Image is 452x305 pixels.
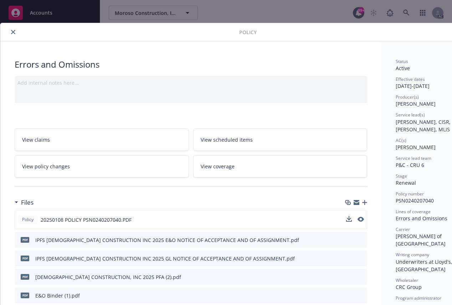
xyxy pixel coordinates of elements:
span: Active [396,65,410,72]
span: Status [396,58,408,64]
span: View claims [22,136,50,143]
span: [PERSON_NAME] [396,100,436,107]
span: Effective dates [396,76,425,82]
button: preview file [358,217,364,222]
div: Add internal notes here... [17,79,364,86]
button: preview file [358,292,364,299]
div: IPFS [DEMOGRAPHIC_DATA] CONSTRUCTION INC 2025 GL NOTICE OF ACCEPTANCE AND OF ASSIGNMENT.pdf [35,255,295,262]
span: Writing company [396,252,429,258]
span: Stage [396,173,407,179]
button: download file [346,216,352,222]
button: preview file [358,273,364,281]
span: Policy [21,216,35,223]
span: pdf [21,237,29,242]
span: Producer(s) [396,94,419,100]
span: View coverage [201,163,235,170]
span: pdf [21,256,29,261]
button: close [9,28,17,36]
div: Errors and Omissions [15,58,367,70]
span: pdf [21,274,29,279]
a: View coverage [193,155,368,178]
button: preview file [358,236,364,244]
span: P&C - CRU 6 [396,162,424,168]
span: Service lead team [396,155,431,161]
span: AC(s) [396,137,406,143]
span: [PERSON_NAME] of [GEOGRAPHIC_DATA] [396,233,446,247]
span: [PERSON_NAME], CISR, [PERSON_NAME], MLIS [396,119,452,133]
span: PSN0240207040 [396,197,434,204]
span: Carrier [396,226,410,232]
span: Program administrator [396,295,441,301]
span: View policy changes [22,163,70,170]
span: [PERSON_NAME] [396,144,436,151]
a: View claims [15,128,189,151]
span: View scheduled items [201,136,253,143]
button: download file [346,216,352,224]
span: Lines of coverage [396,209,431,215]
span: CRC Group [396,284,422,290]
div: E&O Binder (1).pdf [35,292,80,299]
button: download file [346,292,352,299]
span: Renewal [396,179,416,186]
button: download file [346,255,352,262]
span: Policy number [396,191,424,197]
h3: Files [21,198,34,207]
span: pdf [21,293,29,298]
button: preview file [358,255,364,262]
div: IPFS [DEMOGRAPHIC_DATA] CONSTRUCTION INC 2025 E&O NOTICE OF ACCEPTANCE AND OF ASSIGNMENT.pdf [35,236,299,244]
a: View scheduled items [193,128,368,151]
a: View policy changes [15,155,189,178]
span: Policy [239,28,257,36]
div: Files [15,198,34,207]
div: [DEMOGRAPHIC_DATA] CONSTRUCTION, INC 2025 PFA (2).pdf [35,273,181,281]
button: preview file [358,216,364,224]
span: 20250108 POLICY PSN0240207040.PDF [41,216,132,224]
button: download file [346,273,352,281]
span: Service lead(s) [396,112,425,118]
span: Wholesaler [396,277,418,283]
button: download file [346,236,352,244]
